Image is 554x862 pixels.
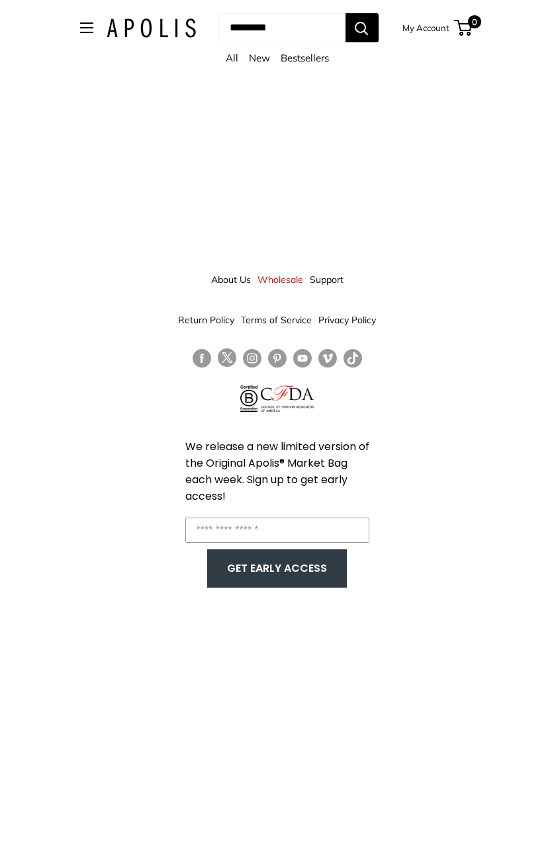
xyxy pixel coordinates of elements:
a: Wholesale [257,268,303,292]
a: Follow us on Tumblr [344,348,362,368]
button: GET EARLY ACCESS [220,556,334,581]
span: We release a new limited version of the Original Apolis® Market Bag each week. Sign up to get ear... [185,439,369,504]
button: Search [346,13,379,42]
a: Support [310,268,344,292]
span: 0 [467,15,481,28]
a: Privacy Policy [318,308,376,332]
a: Follow us on Pinterest [268,348,287,368]
a: Return Policy [178,308,234,332]
a: Follow us on Vimeo [318,348,337,368]
a: Follow us on Facebook [193,348,211,368]
img: Apolis [107,19,196,38]
a: Terms of Service [241,308,312,332]
a: Follow us on Twitter [218,348,236,372]
input: Enter your email [185,518,369,543]
a: About Us [211,268,251,292]
a: All [226,52,238,64]
img: Certified B Corporation [240,385,258,412]
a: My Account [402,20,449,36]
a: Follow us on Instagram [243,348,261,368]
a: 0 [455,20,472,36]
a: Bestsellers [281,52,329,64]
a: New [249,52,270,64]
input: Search... [219,13,346,42]
a: Follow us on YouTube [293,348,312,368]
img: Council of Fashion Designers of America Member [261,385,313,412]
button: Open menu [80,22,93,33]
